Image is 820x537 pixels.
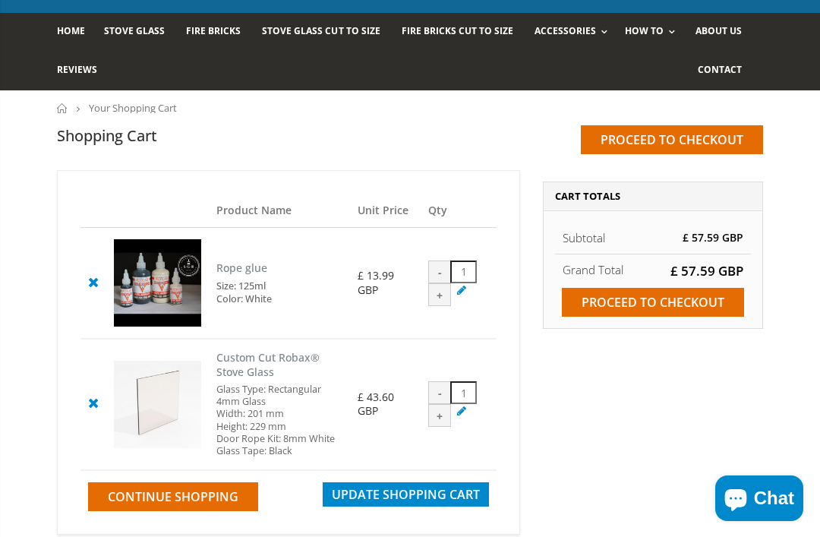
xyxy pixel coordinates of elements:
[555,189,620,203] span: Cart Totals
[563,230,605,245] span: Subtotal
[563,262,623,277] strong: Grand Total
[358,268,394,296] span: £ 13.99 GBP
[114,361,201,448] img: Custom Cut Robax® Stove Glass - Pool #2
[625,13,683,52] a: How To
[57,63,97,76] span: Reviews
[209,194,350,228] th: Product Name
[402,13,525,52] a: Fire Bricks Cut To Size
[262,13,391,52] a: Stove Glass Cut To Size
[711,475,808,525] inbox-online-store-chat: Shopify online store chat
[89,101,177,115] span: Your Shopping Cart
[670,262,743,280] span: £ 57.59 GBP
[57,13,96,52] a: Home
[332,486,480,503] span: Update Shopping Cart
[216,261,267,275] a: Rope glue
[683,230,743,245] span: £ 57.59 GBP
[57,24,85,37] span: Home
[428,381,451,404] div: -
[428,261,451,283] div: -
[186,24,241,37] span: Fire Bricks
[57,125,157,146] h1: Shopping Cart
[114,239,201,327] img: Rope glue - 125ml / White
[216,280,272,305] div: Size: 125ml Color: White
[104,24,165,37] span: Stove Glass
[262,24,380,37] span: Stove Glass Cut To Size
[358,390,394,418] span: £ 43.60 GBP
[216,384,342,458] div: Glass Type: Rectangular 4mm Glass Width: 201 mm Height: 229 mm Door Rope Kit: 8mm White Glass Tap...
[57,52,109,90] a: Reviews
[535,24,596,37] span: Accessories
[186,13,252,52] a: Fire Bricks
[402,24,513,37] span: Fire Bricks Cut To Size
[428,283,451,306] div: +
[216,350,320,379] a: Custom Cut Robax® Stove Glass
[625,24,664,37] span: How To
[350,194,421,228] th: Unit Price
[108,488,238,505] span: Continue Shopping
[698,52,753,90] a: Contact
[428,404,451,427] div: +
[323,482,489,507] button: Update Shopping Cart
[562,288,744,317] input: Proceed to checkout
[698,63,742,76] span: Contact
[535,13,615,52] a: Accessories
[88,482,258,511] a: Continue Shopping
[104,13,176,52] a: Stove Glass
[57,103,68,113] a: Home
[421,194,497,228] th: Qty
[581,125,763,154] input: Proceed to checkout
[695,13,753,52] a: About us
[695,24,742,37] span: About us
